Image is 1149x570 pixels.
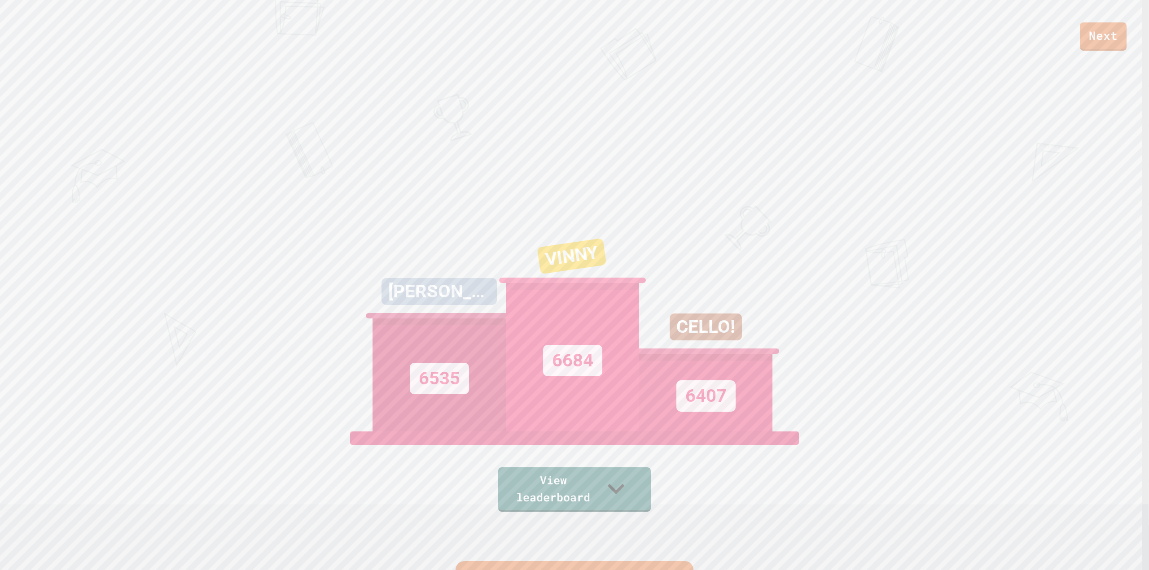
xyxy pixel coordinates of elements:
div: 6535 [410,363,469,394]
div: 6684 [543,345,602,376]
a: Next [1080,22,1127,51]
div: CELLO! [670,313,742,340]
div: [PERSON_NAME] [382,278,497,305]
a: View leaderboard [498,467,651,512]
div: VINNY [537,238,606,274]
div: 6407 [676,380,736,412]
